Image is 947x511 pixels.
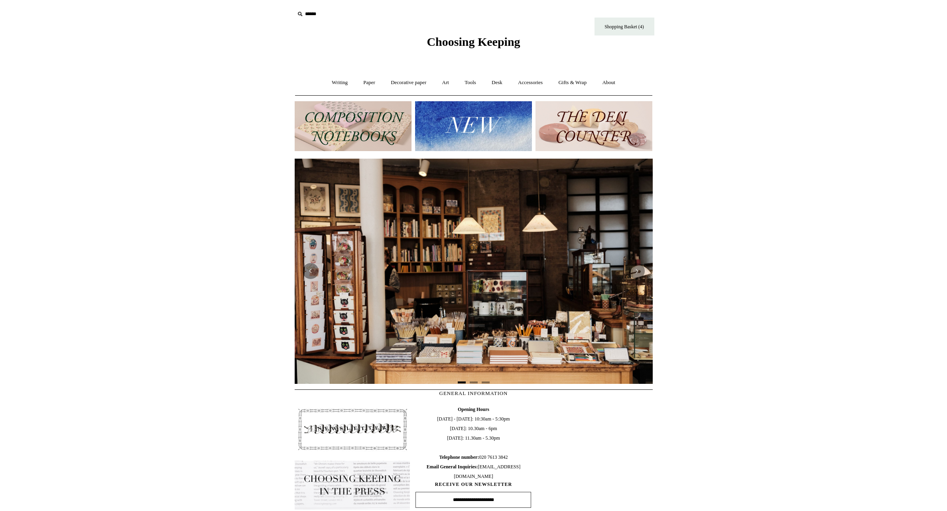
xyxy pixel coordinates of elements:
a: Choosing Keeping [427,41,520,47]
button: Page 2 [470,381,478,383]
span: GENERAL INFORMATION [439,390,508,396]
a: Art [435,72,456,93]
img: 202302 Composition ledgers.jpg__PID:69722ee6-fa44-49dd-a067-31375e5d54ec [295,101,411,151]
span: Choosing Keeping [427,35,520,48]
img: pf-635a2b01-aa89-4342-bbcd-4371b60f588c--In-the-press-Button_1200x.jpg [295,461,410,510]
img: The Deli Counter [536,101,652,151]
b: : [477,454,479,460]
img: New.jpg__PID:f73bdf93-380a-4a35-bcfe-7823039498e1 [415,101,532,151]
span: RECEIVE OUR NEWSLETTER [415,481,531,488]
button: Previous [303,263,319,279]
span: [EMAIL_ADDRESS][DOMAIN_NAME] [427,464,520,479]
a: Desk [484,72,510,93]
button: Page 1 [458,381,466,383]
a: Tools [457,72,483,93]
b: Telephone number [439,454,479,460]
a: Writing [325,72,355,93]
a: Paper [356,72,382,93]
a: About [595,72,622,93]
b: Email General Inquiries: [427,464,478,470]
button: Page 3 [482,381,490,383]
img: pf-4db91bb9--1305-Newsletter-Button_1200x.jpg [295,405,410,454]
a: Accessories [511,72,550,93]
a: Gifts & Wrap [551,72,594,93]
button: Next [629,263,645,279]
img: 20250131 INSIDE OF THE SHOP.jpg__PID:b9484a69-a10a-4bde-9e8d-1408d3d5e6ad [295,159,653,383]
a: Decorative paper [384,72,433,93]
a: Shopping Basket (4) [595,18,654,35]
span: [DATE] - [DATE]: 10:30am - 5:30pm [DATE]: 10.30am - 6pm [DATE]: 11.30am - 5.30pm 020 7613 3842 [415,405,531,481]
b: Opening Hours [458,407,489,412]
